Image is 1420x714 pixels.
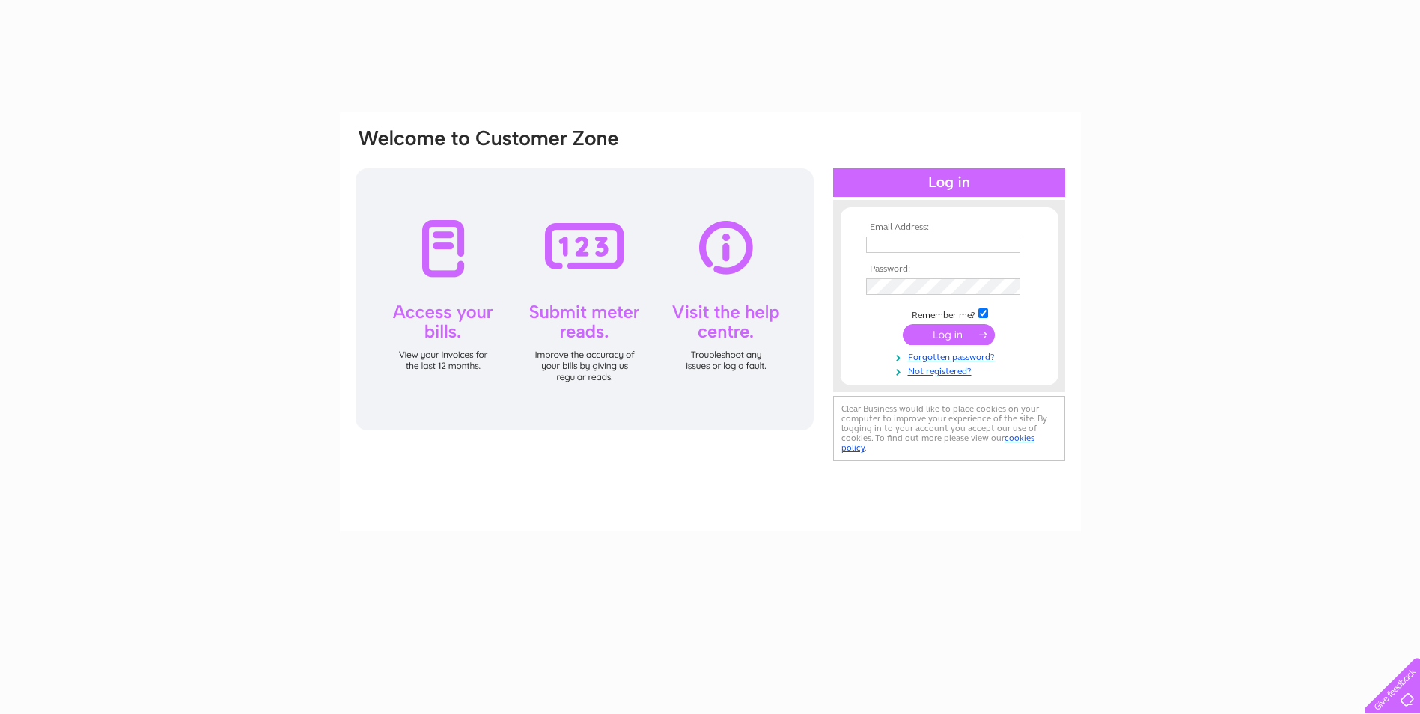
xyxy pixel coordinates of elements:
[833,396,1065,461] div: Clear Business would like to place cookies on your computer to improve your experience of the sit...
[866,363,1036,377] a: Not registered?
[862,306,1036,321] td: Remember me?
[862,222,1036,233] th: Email Address:
[862,264,1036,275] th: Password:
[903,324,995,345] input: Submit
[866,349,1036,363] a: Forgotten password?
[841,433,1034,453] a: cookies policy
